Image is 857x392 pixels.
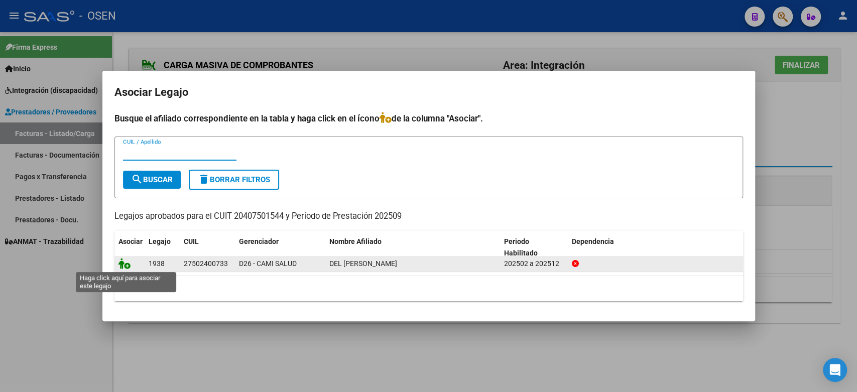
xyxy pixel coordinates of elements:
[123,171,181,189] button: Buscar
[189,170,279,190] button: Borrar Filtros
[198,173,210,185] mat-icon: delete
[504,258,564,270] div: 202502 a 202512
[114,231,145,264] datatable-header-cell: Asociar
[145,231,180,264] datatable-header-cell: Legajo
[823,358,847,382] div: Open Intercom Messenger
[184,237,199,245] span: CUIL
[184,258,228,270] div: 27502400733
[568,231,743,264] datatable-header-cell: Dependencia
[180,231,235,264] datatable-header-cell: CUIL
[118,237,143,245] span: Asociar
[198,175,270,184] span: Borrar Filtros
[131,175,173,184] span: Buscar
[239,259,297,268] span: D26 - CAMI SALUD
[500,231,568,264] datatable-header-cell: Periodo Habilitado
[114,83,743,102] h2: Asociar Legajo
[149,237,171,245] span: Legajo
[235,231,325,264] datatable-header-cell: Gerenciador
[114,210,743,223] p: Legajos aprobados para el CUIT 20407501544 y Período de Prestación 202509
[572,237,614,245] span: Dependencia
[149,259,165,268] span: 1938
[329,237,382,245] span: Nombre Afiliado
[329,259,397,268] span: DEL PRADO MALENA BELEN
[325,231,501,264] datatable-header-cell: Nombre Afiliado
[504,237,538,257] span: Periodo Habilitado
[114,112,743,125] h4: Busque el afiliado correspondiente en la tabla y haga click en el ícono de la columna "Asociar".
[131,173,143,185] mat-icon: search
[114,276,743,301] div: 1 registros
[239,237,279,245] span: Gerenciador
